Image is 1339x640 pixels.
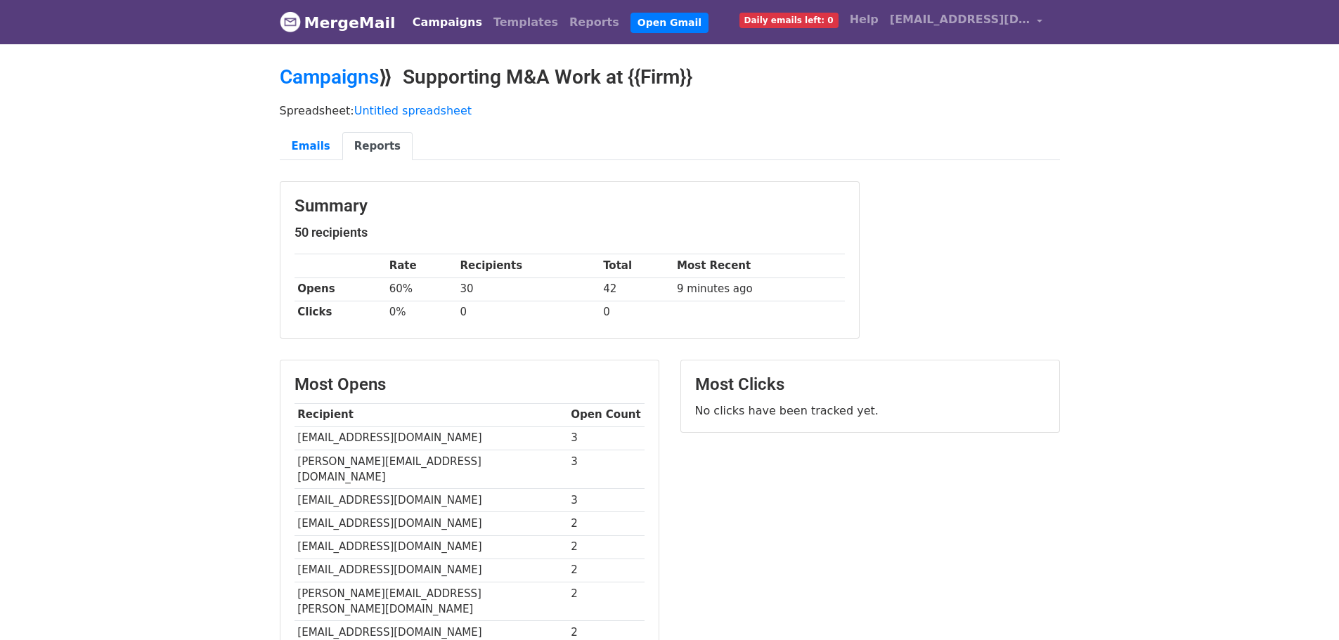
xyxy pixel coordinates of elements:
[673,277,844,301] td: 9 minutes ago
[280,8,396,37] a: MergeMail
[600,254,673,277] th: Total
[295,450,568,489] td: [PERSON_NAME][EMAIL_ADDRESS][DOMAIN_NAME]
[280,103,1060,118] p: Spreadsheet:
[386,254,457,277] th: Rate
[386,277,457,301] td: 60%
[568,489,645,512] td: 3
[386,301,457,324] td: 0%
[568,559,645,582] td: 2
[295,512,568,535] td: [EMAIL_ADDRESS][DOMAIN_NAME]
[890,11,1030,28] span: [EMAIL_ADDRESS][DOMAIN_NAME]
[673,254,844,277] th: Most Recent
[295,489,568,512] td: [EMAIL_ADDRESS][DOMAIN_NAME]
[295,374,645,395] h3: Most Opens
[488,8,564,37] a: Templates
[295,196,845,216] h3: Summary
[280,11,301,32] img: MergeMail logo
[295,301,386,324] th: Clicks
[280,132,342,161] a: Emails
[280,65,1060,89] h2: ⟫ Supporting M&A Work at {{Firm}}
[295,225,845,240] h5: 50 recipients
[600,301,673,324] td: 0
[568,582,645,621] td: 2
[884,6,1049,39] a: [EMAIL_ADDRESS][DOMAIN_NAME]
[568,512,645,535] td: 2
[734,6,844,34] a: Daily emails left: 0
[295,277,386,301] th: Opens
[457,301,600,324] td: 0
[342,132,413,161] a: Reports
[739,13,839,28] span: Daily emails left: 0
[564,8,625,37] a: Reports
[630,13,709,33] a: Open Gmail
[295,582,568,621] td: [PERSON_NAME][EMAIL_ADDRESS][PERSON_NAME][DOMAIN_NAME]
[844,6,884,34] a: Help
[457,277,600,301] td: 30
[695,374,1045,395] h3: Most Clicks
[295,559,568,582] td: [EMAIL_ADDRESS][DOMAIN_NAME]
[568,450,645,489] td: 3
[568,426,645,450] td: 3
[280,65,379,89] a: Campaigns
[600,277,673,301] td: 42
[568,535,645,559] td: 2
[568,403,645,426] th: Open Count
[295,426,568,450] td: [EMAIL_ADDRESS][DOMAIN_NAME]
[354,104,472,117] a: Untitled spreadsheet
[695,403,1045,418] p: No clicks have been tracked yet.
[457,254,600,277] th: Recipients
[295,403,568,426] th: Recipient
[295,535,568,559] td: [EMAIL_ADDRESS][DOMAIN_NAME]
[407,8,488,37] a: Campaigns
